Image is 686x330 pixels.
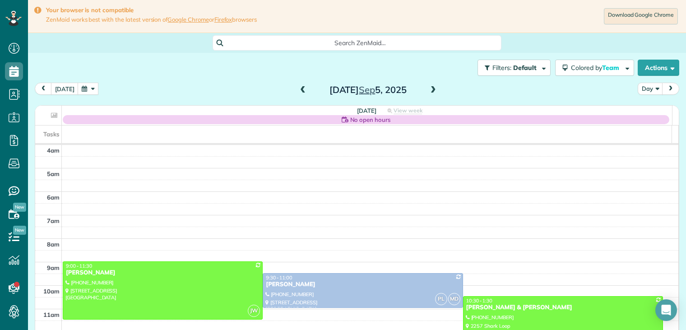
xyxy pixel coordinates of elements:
[473,60,551,76] a: Filters: Default
[477,60,551,76] button: Filters: Default
[47,217,60,224] span: 7am
[65,269,260,277] div: [PERSON_NAME]
[43,130,60,138] span: Tasks
[394,107,422,114] span: View week
[66,263,92,269] span: 9:00 - 11:30
[448,293,460,305] span: MD
[46,6,257,14] strong: Your browser is not compatible
[35,83,52,95] button: prev
[214,16,232,23] a: Firefox
[47,170,60,177] span: 5am
[47,194,60,201] span: 6am
[43,288,60,295] span: 10am
[265,281,460,288] div: [PERSON_NAME]
[51,83,79,95] button: [DATE]
[638,83,663,95] button: Day
[47,264,60,271] span: 9am
[47,147,60,154] span: 4am
[311,85,424,95] h2: [DATE] 5, 2025
[638,60,679,76] button: Actions
[266,274,292,281] span: 9:30 - 11:00
[555,60,634,76] button: Colored byTeam
[46,16,257,23] span: ZenMaid works best with the latest version of or browsers
[602,64,621,72] span: Team
[466,297,492,304] span: 10:30 - 1:30
[357,107,376,114] span: [DATE]
[571,64,622,72] span: Colored by
[13,203,26,212] span: New
[513,64,537,72] span: Default
[604,8,678,24] a: Download Google Chrome
[466,304,660,311] div: [PERSON_NAME] & [PERSON_NAME]
[43,311,60,318] span: 11am
[248,305,260,317] span: JW
[47,241,60,248] span: 8am
[350,115,391,124] span: No open hours
[662,83,679,95] button: next
[435,293,447,305] span: PL
[167,16,209,23] a: Google Chrome
[492,64,511,72] span: Filters:
[655,299,677,321] div: Open Intercom Messenger
[359,84,375,95] span: Sep
[13,226,26,235] span: New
